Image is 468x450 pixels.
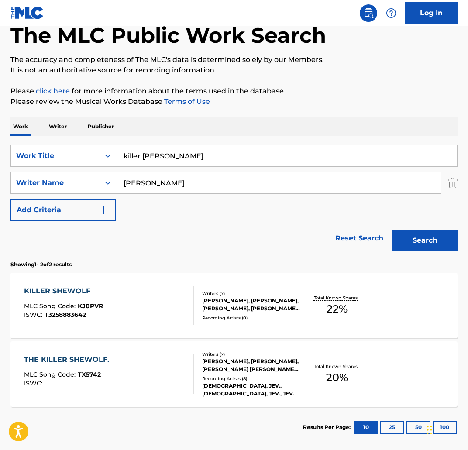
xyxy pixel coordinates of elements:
[354,421,378,434] button: 10
[202,382,300,398] div: [DEMOGRAPHIC_DATA], JEV., [DEMOGRAPHIC_DATA], JEV., JEV.
[405,2,458,24] a: Log In
[202,357,300,373] div: [PERSON_NAME], [PERSON_NAME], [PERSON_NAME] [PERSON_NAME], [PERSON_NAME] [PERSON_NAME], [PERSON_N...
[202,375,300,382] div: Recording Artists ( 8 )
[382,4,400,22] div: Help
[427,417,432,443] div: Drag
[202,351,300,357] div: Writers ( 7 )
[10,261,72,268] p: Showing 1 - 2 of 2 results
[202,290,300,297] div: Writers ( 7 )
[10,65,458,76] p: It is not an authoritative source for recording information.
[162,97,210,106] a: Terms of Use
[424,408,468,450] iframe: Chat Widget
[24,371,78,378] span: MLC Song Code :
[24,354,114,365] div: THE KILLER SHEWOLF.
[314,363,361,370] p: Total Known Shares:
[360,4,377,22] a: Public Search
[380,421,404,434] button: 25
[46,117,69,136] p: Writer
[85,117,117,136] p: Publisher
[10,273,458,338] a: KILLER SHEWOLFMLC Song Code:KJ0PVRISWC:T3258883642Writers (7)[PERSON_NAME], [PERSON_NAME], [PERSO...
[24,311,45,319] span: ISWC :
[448,172,458,194] img: Delete Criterion
[99,205,109,215] img: 9d2ae6d4665cec9f34b9.svg
[24,286,103,296] div: KILLER SHEWOLF
[314,295,361,301] p: Total Known Shares:
[78,371,101,378] span: TX5742
[10,22,326,48] h1: The MLC Public Work Search
[24,302,78,310] span: MLC Song Code :
[16,178,95,188] div: Writer Name
[10,86,458,96] p: Please for more information about the terms used in the database.
[327,301,348,317] span: 22 %
[78,302,103,310] span: KJ0PVR
[10,96,458,107] p: Please review the Musical Works Database
[10,199,116,221] button: Add Criteria
[24,379,45,387] span: ISWC :
[10,7,44,19] img: MLC Logo
[363,8,374,18] img: search
[386,8,396,18] img: help
[36,87,70,95] a: click here
[10,117,31,136] p: Work
[202,297,300,313] div: [PERSON_NAME], [PERSON_NAME], [PERSON_NAME], [PERSON_NAME], [PERSON_NAME] [PERSON_NAME], [PERSON_...
[202,315,300,321] div: Recording Artists ( 0 )
[45,311,86,319] span: T3258883642
[10,145,458,256] form: Search Form
[406,421,430,434] button: 50
[10,341,458,407] a: THE KILLER SHEWOLF.MLC Song Code:TX5742ISWC:Writers (7)[PERSON_NAME], [PERSON_NAME], [PERSON_NAME...
[303,423,353,431] p: Results Per Page:
[10,55,458,65] p: The accuracy and completeness of The MLC's data is determined solely by our Members.
[326,370,348,385] span: 20 %
[16,151,95,161] div: Work Title
[392,230,458,251] button: Search
[331,229,388,248] a: Reset Search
